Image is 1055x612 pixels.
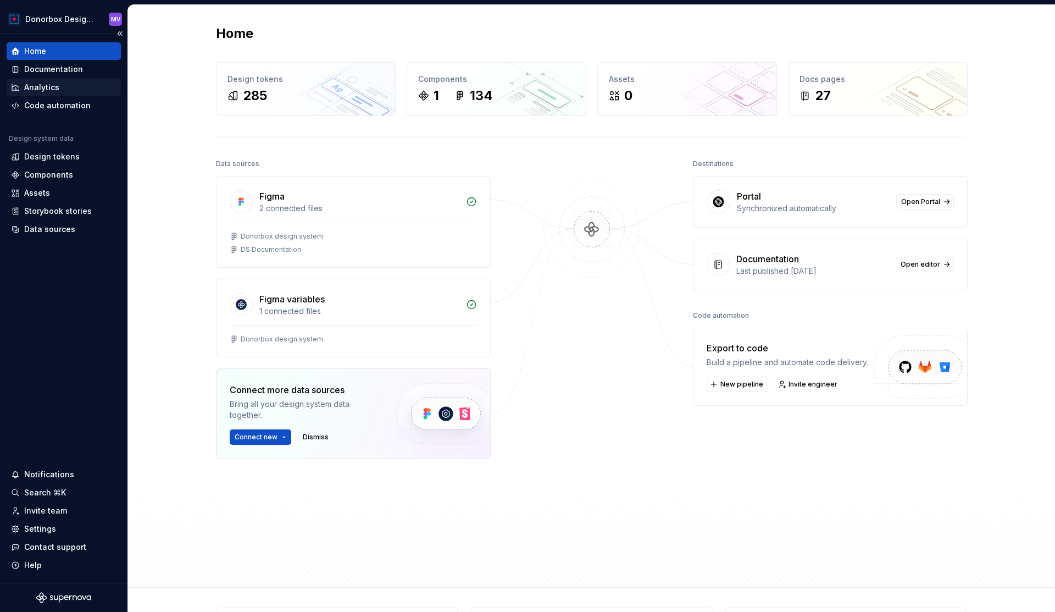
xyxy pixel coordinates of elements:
div: Notifications [24,469,74,480]
button: Search ⌘K [7,484,121,501]
button: Help [7,556,121,574]
span: Open editor [901,260,940,269]
div: 134 [470,87,493,104]
div: Settings [24,523,56,534]
img: 17077652-375b-4f2c-92b0-528c72b71ea0.png [8,13,21,26]
button: Connect new [230,429,291,445]
span: Dismiss [303,433,329,442]
span: Connect new [235,433,277,442]
button: Dismiss [298,429,334,445]
a: Data sources [7,220,121,238]
a: Storybook stories [7,202,121,220]
a: Documentation [7,60,121,78]
div: 2 connected files [259,203,459,214]
div: Design tokens [227,74,384,85]
svg: Supernova Logo [36,592,91,603]
button: Notifications [7,466,121,483]
a: Design tokens285 [216,62,396,116]
div: Code automation [693,308,749,323]
a: Figma2 connected filesDonorbox design systemDS Documentation [216,176,491,268]
div: Design system data [9,134,74,143]
h2: Home [216,25,253,42]
div: Destinations [693,156,734,172]
a: Assets [7,184,121,202]
div: Data sources [216,156,259,172]
div: Synchronized automatically [737,203,890,214]
div: DS Documentation [241,245,301,254]
div: Donorbox design system [241,232,323,241]
div: Components [418,74,575,85]
div: Donorbox Design System [25,14,96,25]
div: 1 connected files [259,306,459,317]
a: Code automation [7,97,121,114]
div: Storybook stories [24,206,92,217]
div: Analytics [24,82,59,93]
div: Bring all your design system data together. [230,399,378,421]
div: Portal [737,190,761,203]
a: Docs pages27 [788,62,968,116]
div: Build a pipeline and automate code delivery. [707,357,868,368]
span: Invite engineer [789,380,837,389]
div: 0 [624,87,632,104]
div: Home [24,46,46,57]
a: Analytics [7,79,121,96]
a: Assets0 [597,62,777,116]
div: Documentation [24,64,83,75]
button: Donorbox Design SystemMV [2,7,125,31]
a: Open editor [896,257,954,272]
a: Figma variables1 connected filesDonorbox design system [216,279,491,357]
a: Open Portal [896,194,954,209]
div: Last published [DATE] [736,266,889,277]
button: Contact support [7,538,121,556]
div: Figma [259,190,285,203]
div: Assets [24,188,50,199]
div: Contact support [24,542,86,553]
div: 27 [815,87,831,104]
div: Code automation [24,100,91,111]
button: New pipeline [707,377,768,392]
a: Home [7,42,121,60]
div: Invite team [24,505,67,516]
div: Design tokens [24,151,80,162]
div: MV [111,15,120,24]
div: Help [24,560,42,571]
span: Open Portal [901,197,940,206]
div: Search ⌘K [24,487,66,498]
div: Export to code [707,341,868,355]
a: Invite engineer [775,377,842,392]
a: Components [7,166,121,184]
div: Assets [609,74,765,85]
div: Docs pages [799,74,956,85]
div: Figma variables [259,293,325,306]
a: Settings [7,520,121,538]
div: Components [24,169,73,180]
div: Connect more data sources [230,383,378,396]
div: 1 [434,87,439,104]
a: Design tokens [7,148,121,166]
div: Data sources [24,224,75,235]
div: Donorbox design system [241,335,323,344]
div: Documentation [736,252,799,266]
button: Collapse sidebar [112,26,127,41]
a: Invite team [7,502,121,520]
div: 285 [243,87,267,104]
span: New pipeline [720,380,763,389]
a: Components1134 [407,62,586,116]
